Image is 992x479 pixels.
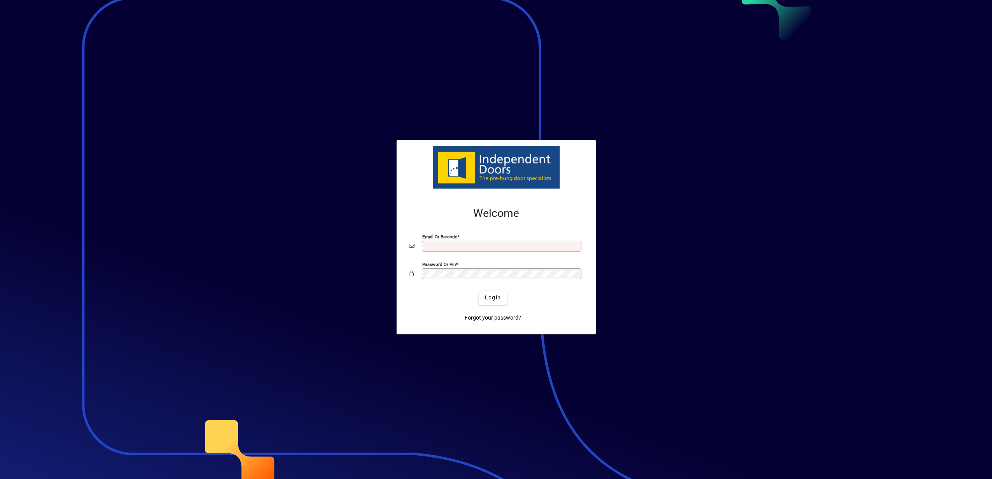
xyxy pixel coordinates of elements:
a: Forgot your password? [462,311,524,325]
mat-label: Password or Pin [422,261,456,267]
mat-label: Email or Barcode [422,234,457,239]
span: Login [485,294,501,302]
button: Login [479,291,507,305]
span: Forgot your password? [465,314,521,322]
h2: Welcome [409,207,583,220]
